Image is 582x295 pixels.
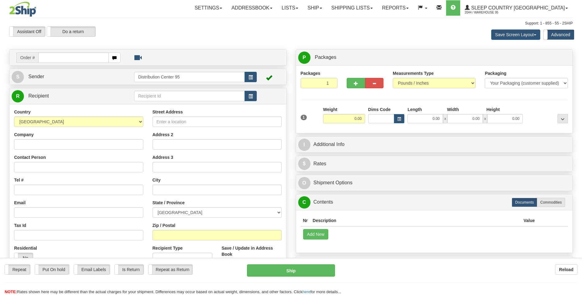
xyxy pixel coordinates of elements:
[407,106,422,113] label: Length
[512,198,537,207] label: Documents
[12,71,24,83] span: S
[557,114,568,123] div: ...
[315,55,336,60] span: Packages
[298,196,571,209] a: CContents
[47,27,95,36] label: Do a return
[152,132,173,138] label: Address 2
[521,215,537,226] th: Value
[247,264,335,277] button: Ship
[12,71,134,83] a: S Sender
[491,29,540,40] button: Save Screen Layout
[303,229,329,239] button: Add New
[298,177,310,189] span: O
[310,215,521,226] th: Description
[9,21,573,26] div: Support: 1 - 855 - 55 - 2SHIP
[222,245,281,257] label: Save / Update in Address Book
[10,27,45,36] label: Assistant Off
[14,245,37,251] label: Residential
[544,30,574,40] label: Advanced
[298,177,571,189] a: OShipment Options
[465,10,511,16] span: 2044 / Warehouse 95
[298,196,310,209] span: C
[16,52,38,63] span: Order #
[14,154,46,160] label: Contact Person
[152,200,185,206] label: State / Province
[14,253,33,263] label: No
[485,70,506,76] label: Packaging
[301,115,307,120] span: 1
[5,289,17,294] span: NOTE:
[148,265,192,274] label: Repeat as Return
[5,265,30,274] label: Repeat
[486,106,500,113] label: Height
[555,264,577,275] button: Reload
[14,200,25,206] label: Email
[74,265,110,274] label: Email Labels
[152,109,183,115] label: Street Address
[323,106,337,113] label: Weight
[303,289,310,294] a: here
[301,215,310,226] th: Nr
[298,139,310,151] span: I
[227,0,277,16] a: Addressbook
[152,117,282,127] input: Enter a location
[298,51,571,64] a: P Packages
[152,222,175,228] label: Zip / Postal
[460,0,572,16] a: Sleep Country [GEOGRAPHIC_DATA] 2044 / Warehouse 95
[28,74,44,79] span: Sender
[303,0,326,16] a: Ship
[28,93,49,98] span: Recipient
[277,0,303,16] a: Lists
[483,114,487,123] span: x
[152,177,160,183] label: City
[393,70,434,76] label: Measurements Type
[12,90,24,102] span: R
[298,52,310,64] span: P
[298,158,310,170] span: $
[447,106,459,113] label: Width
[298,158,571,170] a: $Rates
[134,91,245,101] input: Recipient Id
[568,116,581,179] iframe: chat widget
[301,70,321,76] label: Packages
[298,138,571,151] a: IAdditional Info
[470,5,565,10] span: Sleep Country [GEOGRAPHIC_DATA]
[14,177,24,183] label: Tel #
[115,265,144,274] label: Is Return
[443,114,447,123] span: x
[537,198,565,207] label: Commodities
[152,245,183,251] label: Recipient Type
[9,2,36,17] img: logo2044.jpg
[14,109,31,115] label: Country
[35,265,69,274] label: Put On hold
[14,132,34,138] label: Company
[559,267,573,272] b: Reload
[14,222,26,228] label: Tax Id
[12,90,121,102] a: R Recipient
[377,0,413,16] a: Reports
[190,0,227,16] a: Settings
[134,72,245,82] input: Sender Id
[152,154,173,160] label: Address 3
[368,106,391,113] label: Dims Code
[327,0,377,16] a: Shipping lists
